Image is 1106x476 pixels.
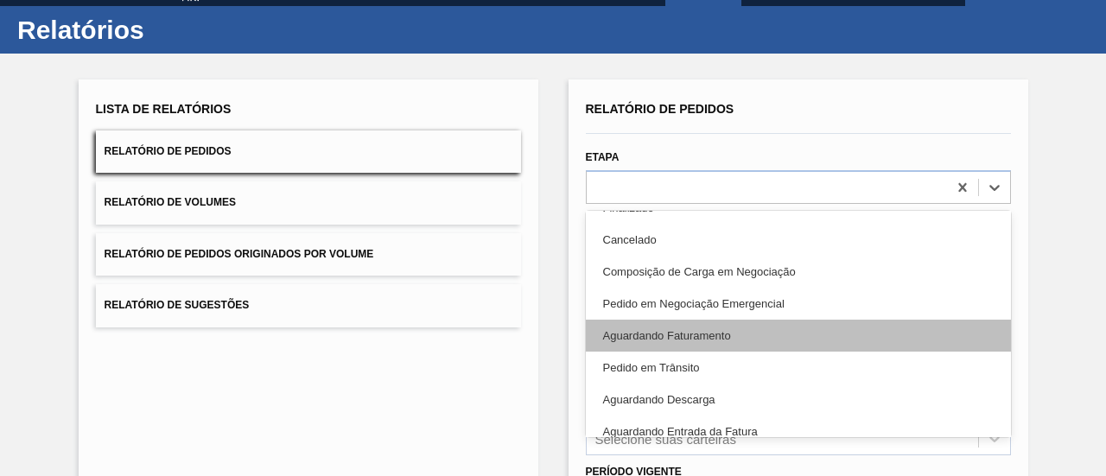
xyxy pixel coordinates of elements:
[586,102,734,116] font: Relatório de Pedidos
[603,297,785,310] font: Pedido em Negociação Emergencial
[105,300,250,312] font: Relatório de Sugestões
[595,431,736,446] font: Selecione suas carteiras
[96,233,521,276] button: Relatório de Pedidos Originados por Volume
[96,181,521,224] button: Relatório de Volumes
[17,16,144,44] font: Relatórios
[105,197,236,209] font: Relatório de Volumes
[603,233,657,246] font: Cancelado
[603,265,796,278] font: Composição de Carga em Negociação
[105,145,232,157] font: Relatório de Pedidos
[603,393,715,406] font: Aguardando Descarga
[96,130,521,173] button: Relatório de Pedidos
[603,329,731,342] font: Aguardando Faturamento
[105,248,374,260] font: Relatório de Pedidos Originados por Volume
[586,151,620,163] font: Etapa
[603,425,758,438] font: Aguardando Entrada da Fatura
[96,284,521,327] button: Relatório de Sugestões
[96,102,232,116] font: Lista de Relatórios
[603,361,700,374] font: Pedido em Trânsito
